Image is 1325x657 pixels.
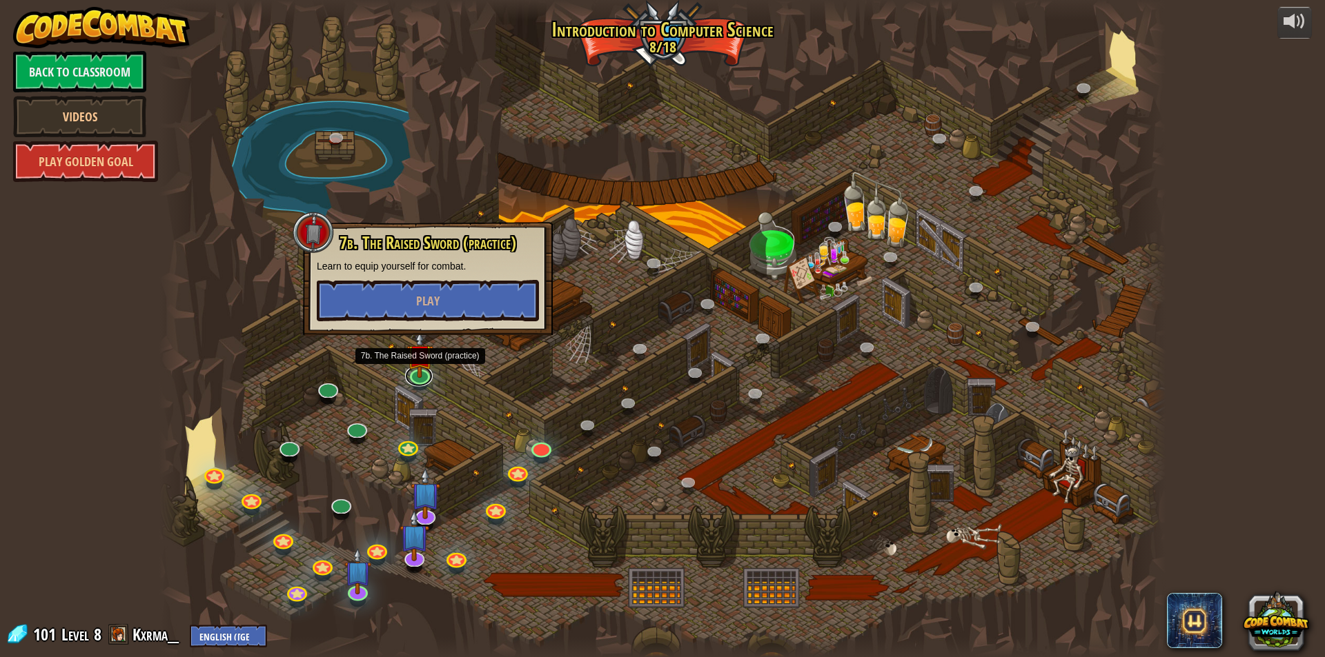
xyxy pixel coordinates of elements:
img: level-banner-unstarted-subscriber.png [411,468,440,519]
span: Level [61,623,89,646]
span: 101 [33,623,60,645]
span: 7b. The Raised Sword (practice) [340,231,516,254]
a: Play Golden Goal [13,141,158,182]
img: level-banner-unstarted-subscriber.png [344,547,371,594]
img: level-banner-unstarted-subscriber.png [400,510,429,561]
button: Adjust volume [1277,7,1312,39]
span: 8 [94,623,101,645]
button: Play [317,280,539,321]
span: Play [416,292,440,310]
a: Videos [13,96,146,137]
img: level-banner-unstarted.png [406,332,433,378]
a: Kxrma__ [132,623,183,645]
img: CodeCombat - Learn how to code by playing a game [13,7,190,48]
p: Learn to equip yourself for combat. [317,259,539,273]
a: Back to Classroom [13,51,146,92]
